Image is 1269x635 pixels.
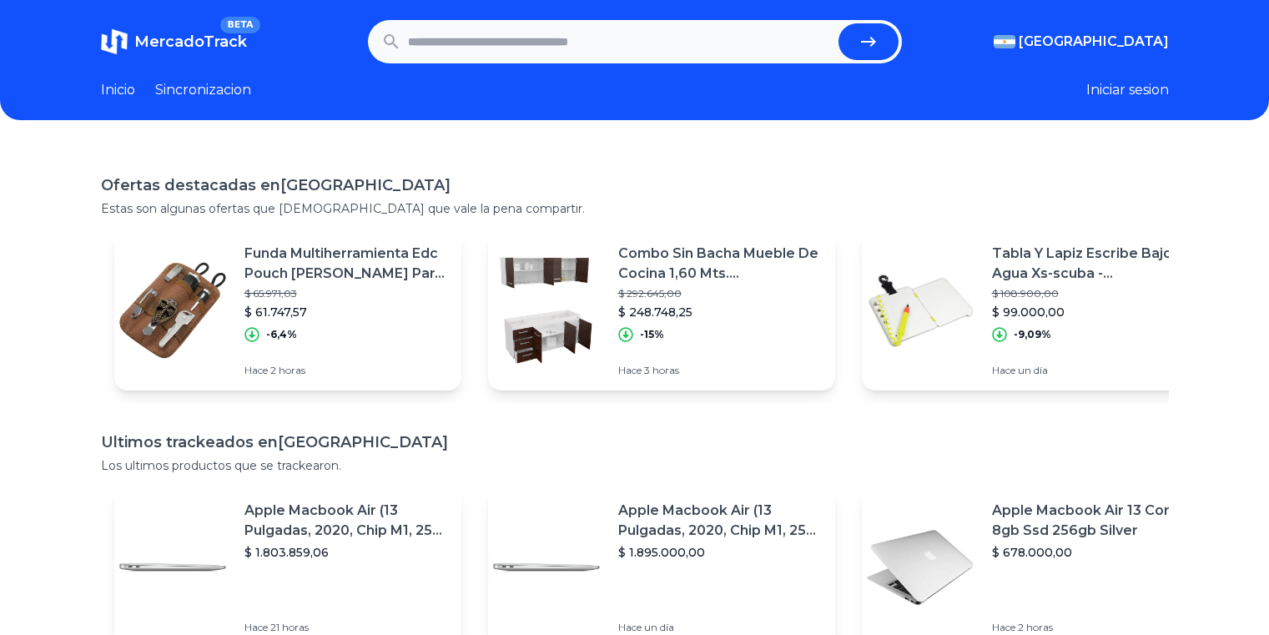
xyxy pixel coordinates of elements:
button: [GEOGRAPHIC_DATA] [994,32,1169,52]
a: MercadoTrackBETA [101,28,247,55]
p: $ 678.000,00 [992,544,1196,561]
img: Argentina [994,35,1015,48]
p: $ 65.971,03 [244,287,448,300]
h1: Ultimos trackeados en [GEOGRAPHIC_DATA] [101,431,1169,454]
img: Featured image [114,509,231,626]
p: $ 1.895.000,00 [618,544,822,561]
p: -6,4% [266,328,297,341]
p: $ 108.900,00 [992,287,1196,300]
p: $ 61.747,57 [244,304,448,320]
p: $ 292.645,00 [618,287,822,300]
a: Featured imageTabla Y Lapiz Escribe Bajo El Agua Xs-scuba - [GEOGRAPHIC_DATA] [GEOGRAPHIC_DATA]$ ... [862,230,1209,391]
span: MercadoTrack [134,33,247,51]
img: Featured image [488,252,605,369]
img: Featured image [114,252,231,369]
p: Combo Sin Bacha Mueble De Cocina 1,60 Mts. [GEOGRAPHIC_DATA] [618,244,822,284]
p: Apple Macbook Air 13 Core I5 8gb Ssd 256gb Silver [992,501,1196,541]
p: -15% [640,328,664,341]
span: [GEOGRAPHIC_DATA] [1019,32,1169,52]
p: Funda Multiherramienta Edc Pouch [PERSON_NAME] Para Belt Jack&c [244,244,448,284]
p: Hace 2 horas [244,364,448,377]
p: Hace un día [992,364,1196,377]
p: Hace 2 horas [992,621,1196,634]
p: Los ultimos productos que se trackearon. [101,457,1169,474]
p: Hace 3 horas [618,364,822,377]
img: MercadoTrack [101,28,128,55]
p: $ 1.803.859,06 [244,544,448,561]
img: Featured image [862,509,979,626]
img: Featured image [862,252,979,369]
a: Sincronizacion [155,80,251,100]
p: Estas son algunas ofertas que [DEMOGRAPHIC_DATA] que vale la pena compartir. [101,200,1169,217]
p: $ 99.000,00 [992,304,1196,320]
p: Tabla Y Lapiz Escribe Bajo El Agua Xs-scuba - [GEOGRAPHIC_DATA] [GEOGRAPHIC_DATA] [992,244,1196,284]
p: -9,09% [1014,328,1051,341]
button: Iniciar sesion [1086,80,1169,100]
img: Featured image [488,509,605,626]
p: $ 248.748,25 [618,304,822,320]
p: Apple Macbook Air (13 Pulgadas, 2020, Chip M1, 256 Gb De Ssd, 8 Gb De Ram) - Plata [244,501,448,541]
p: Apple Macbook Air (13 Pulgadas, 2020, Chip M1, 256 Gb De Ssd, 8 Gb De Ram) - Plata [618,501,822,541]
p: Hace 21 horas [244,621,448,634]
p: Hace un día [618,621,822,634]
a: Inicio [101,80,135,100]
h1: Ofertas destacadas en [GEOGRAPHIC_DATA] [101,174,1169,197]
a: Featured imageFunda Multiherramienta Edc Pouch [PERSON_NAME] Para Belt Jack&c$ 65.971,03$ 61.747,... [114,230,461,391]
span: BETA [220,17,259,33]
a: Featured imageCombo Sin Bacha Mueble De Cocina 1,60 Mts. [GEOGRAPHIC_DATA]$ 292.645,00$ 248.748,2... [488,230,835,391]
